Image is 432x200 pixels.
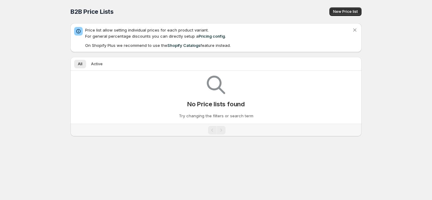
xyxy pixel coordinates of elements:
[329,7,362,16] button: New Price list
[207,76,225,94] img: Empty search results
[351,26,359,34] button: Dismiss notification
[91,62,103,66] span: Active
[85,27,352,39] p: Price list allow setting individual prices for each product variant. For general percentage disco...
[85,42,352,48] p: On Shopify Plus we recommend to use the feature instead.
[70,124,362,136] nav: Pagination
[199,34,225,39] a: Pricing config
[70,8,114,15] span: B2B Price Lists
[179,113,253,119] p: Try changing the filters or search term
[333,9,358,14] span: New Price list
[167,43,200,48] a: Shopify Catalogs
[187,100,245,108] p: No Price lists found
[78,62,82,66] span: All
